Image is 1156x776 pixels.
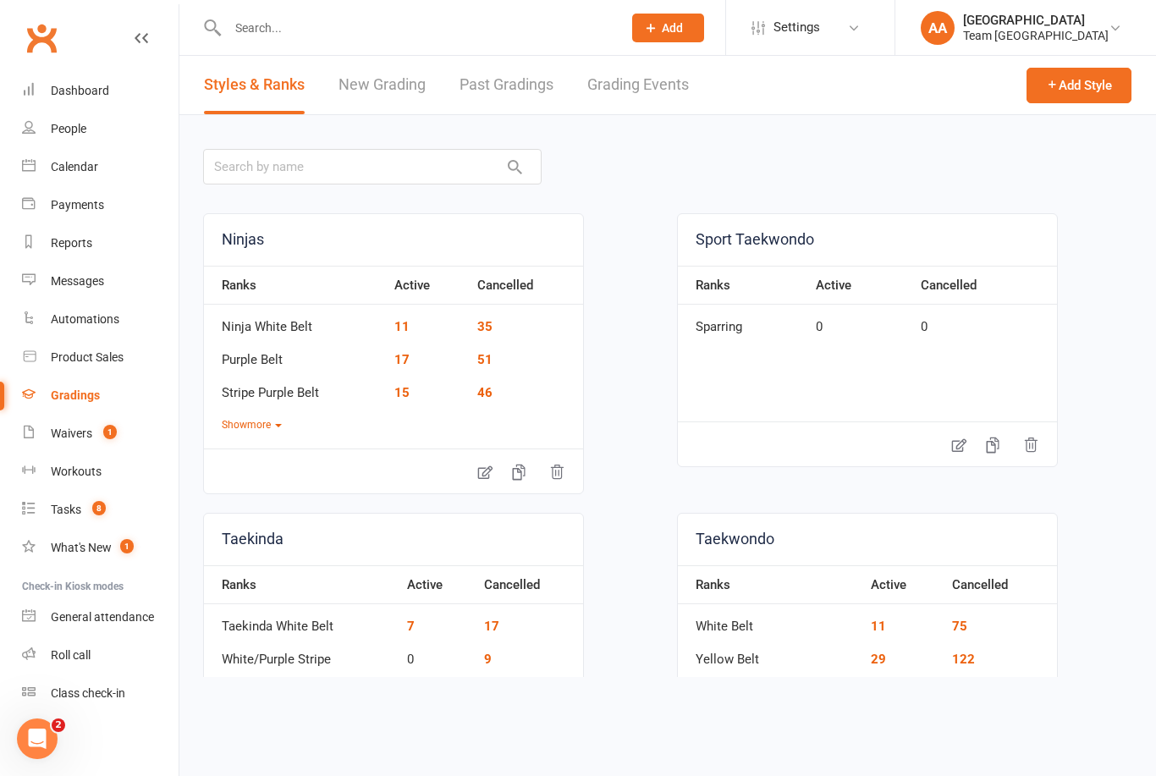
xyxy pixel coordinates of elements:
td: Stripe Purple Belt [204,371,386,404]
th: Active [862,565,944,604]
a: 75 [952,619,967,634]
td: 0 [807,305,911,338]
a: New Grading [339,56,426,114]
th: Ranks [678,565,862,604]
div: General attendance [51,610,154,624]
th: Active [399,565,476,604]
a: 122 [952,652,975,667]
a: Reports [22,224,179,262]
a: Workouts [22,453,179,491]
a: Automations [22,300,179,338]
a: Tasks 8 [22,491,179,529]
th: Cancelled [476,565,583,604]
a: Sport Taekwondo [678,214,1057,266]
a: Class kiosk mode [22,674,179,713]
a: 9 [484,652,492,667]
a: Messages [22,262,179,300]
a: Roll call [22,636,179,674]
span: 1 [103,425,117,439]
td: 0 [912,305,1057,338]
th: Cancelled [944,565,1057,604]
span: Add [662,21,683,35]
div: Tasks [51,503,81,516]
div: Product Sales [51,350,124,364]
a: 46 [477,385,493,400]
a: Styles & Ranks [204,56,305,114]
span: 2 [52,718,65,732]
a: 17 [394,352,410,367]
div: Payments [51,198,104,212]
a: 17 [484,619,499,634]
span: 8 [92,501,106,515]
div: Reports [51,236,92,250]
a: 7 [407,619,415,634]
input: Search... [223,16,610,40]
a: Grading Events [587,56,689,114]
div: Gradings [51,388,100,402]
div: AA [921,11,955,45]
th: Ranks [204,565,399,604]
a: 35 [477,319,493,334]
a: 29 [871,652,886,667]
div: What's New [51,541,112,554]
td: 0 [399,637,476,670]
iframe: Intercom live chat [17,718,58,759]
td: Purple Belt [204,338,386,371]
th: Cancelled [912,266,1057,305]
div: Workouts [51,465,102,478]
span: Settings [773,8,820,47]
div: Team [GEOGRAPHIC_DATA] [963,28,1109,43]
a: Clubworx [20,17,63,59]
a: General attendance kiosk mode [22,598,179,636]
div: Calendar [51,160,98,173]
span: 1 [120,539,134,553]
td: Stripe Yellow Belt [678,670,862,703]
a: 15 [394,385,410,400]
a: Past Gradings [460,56,553,114]
td: White/Purple Stripe [204,637,399,670]
th: Ranks [678,266,807,305]
a: People [22,110,179,148]
button: Showmore [222,417,282,433]
div: Roll call [51,648,91,662]
button: Add [632,14,704,42]
button: Add Style [1027,68,1131,103]
td: Ninja White Belt [204,305,386,338]
a: Waivers 1 [22,415,179,453]
input: Search by name [203,149,542,184]
div: Dashboard [51,84,109,97]
a: Payments [22,186,179,224]
a: Dashboard [22,72,179,110]
div: Waivers [51,427,92,440]
td: White Belt [678,604,862,637]
div: People [51,122,86,135]
td: Yellow Belt [678,637,862,670]
th: Active [807,266,911,305]
a: Calendar [22,148,179,186]
a: What's New1 [22,529,179,567]
th: Active [386,266,468,305]
div: Automations [51,312,119,326]
a: Gradings [22,377,179,415]
a: Product Sales [22,338,179,377]
a: 51 [477,352,493,367]
td: Taekinda White Belt [204,604,399,637]
a: 11 [394,319,410,334]
td: Sparring [678,305,807,338]
td: White/Orange Stripe [204,670,399,703]
a: Taekwondo [678,514,1057,565]
th: Ranks [204,266,386,305]
div: Class check-in [51,686,125,700]
a: Taekinda [204,514,583,565]
th: Cancelled [469,266,583,305]
a: 11 [871,619,886,634]
div: [GEOGRAPHIC_DATA] [963,13,1109,28]
a: Ninjas [204,214,583,266]
div: Messages [51,274,104,288]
